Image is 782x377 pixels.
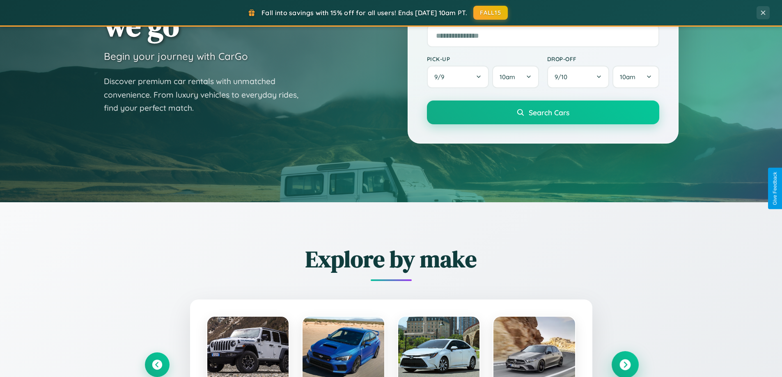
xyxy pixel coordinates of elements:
[547,55,659,62] label: Drop-off
[492,66,539,88] button: 10am
[529,108,569,117] span: Search Cars
[500,73,515,81] span: 10am
[427,101,659,124] button: Search Cars
[427,55,539,62] label: Pick-up
[473,6,508,20] button: FALL15
[612,66,659,88] button: 10am
[104,50,248,62] h3: Begin your journey with CarGo
[555,73,571,81] span: 9 / 10
[772,172,778,205] div: Give Feedback
[547,66,610,88] button: 9/10
[434,73,448,81] span: 9 / 9
[427,66,489,88] button: 9/9
[261,9,467,17] span: Fall into savings with 15% off for all users! Ends [DATE] 10am PT.
[145,243,638,275] h2: Explore by make
[104,75,309,115] p: Discover premium car rentals with unmatched convenience. From luxury vehicles to everyday rides, ...
[620,73,635,81] span: 10am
